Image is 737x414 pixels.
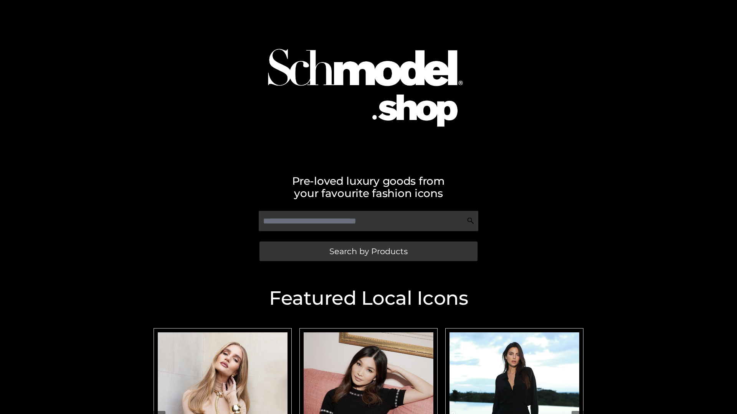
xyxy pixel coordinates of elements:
h2: Featured Local Icons​ [150,289,587,308]
img: Search Icon [467,217,474,225]
span: Search by Products [329,247,408,255]
h2: Pre-loved luxury goods from your favourite fashion icons [150,175,587,199]
a: Search by Products [259,242,478,261]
